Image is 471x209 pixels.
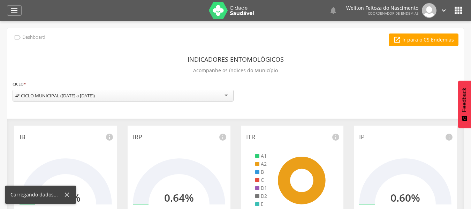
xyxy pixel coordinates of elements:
i:  [10,6,18,15]
i: info [332,133,340,141]
i: info [219,133,227,141]
p: Dashboard [22,35,45,40]
p: Acompanhe os índices do Município [193,66,278,75]
li: A1 [255,152,267,159]
div: 4° CICLO MUNICIPAL ([DATE] a [DATE]) [15,92,95,99]
i:  [329,6,337,15]
span: Feedback [461,88,468,112]
h2: 0.60% [390,192,420,203]
a:  [329,3,337,18]
p: Weliton Feitoza do Nascimento [346,6,418,10]
button: Feedback - Mostrar pesquisa [458,81,471,128]
div: Carregando dados... [10,191,63,198]
i: info [105,133,114,141]
a:  [7,5,22,16]
p: IRP [133,133,225,142]
i:  [14,33,21,41]
i:  [393,36,401,44]
a:  [440,3,448,18]
label: Ciclo [13,80,26,88]
p: IB [20,133,112,142]
li: E [255,201,267,208]
h2: 0.64% [164,192,194,203]
i:  [453,5,464,16]
li: D1 [255,185,267,192]
li: A2 [255,161,267,167]
p: ITR [246,133,339,142]
p: IP [359,133,451,142]
header: Indicadores Entomológicos [188,53,284,66]
span: Coordenador de Endemias [368,11,418,16]
i:  [440,7,448,14]
a: Ir para o CS Endemias [389,33,458,46]
i: info [445,133,453,141]
li: C [255,177,267,184]
li: B [255,169,267,176]
li: D2 [255,193,267,200]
